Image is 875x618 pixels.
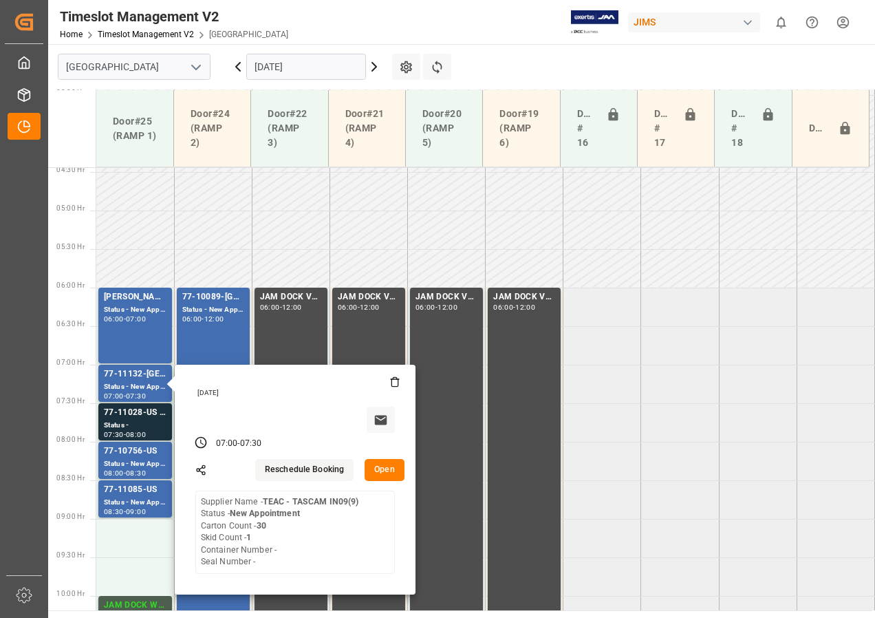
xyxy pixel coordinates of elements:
[572,101,601,156] div: Doors # 16
[360,304,380,310] div: 12:00
[246,54,366,80] input: DD-MM-YYYY
[104,406,166,420] div: 77-11028-US SHIP#/M
[56,320,85,328] span: 06:30 Hr
[56,243,85,251] span: 05:30 Hr
[104,290,166,304] div: [PERSON_NAME]
[204,316,224,322] div: 12:00
[126,431,146,438] div: 08:00
[494,101,548,156] div: Door#19 (RAMP 6)
[56,166,85,173] span: 04:30 Hr
[56,359,85,366] span: 07:00 Hr
[124,316,126,322] div: -
[493,290,555,304] div: JAM DOCK VOLUME CONTROL
[124,431,126,438] div: -
[104,420,166,431] div: Status -
[515,304,535,310] div: 12:00
[104,599,166,612] div: JAM DOCK WORK SPACE CONTROL
[107,109,162,149] div: Door#25 (RAMP 1)
[338,290,400,304] div: JAM DOCK VOLUME CONTROL
[104,431,124,438] div: 07:30
[104,470,124,476] div: 08:00
[104,393,124,399] div: 07:00
[201,496,359,568] div: Supplier Name - Status - Carton Count - Skid Count - Container Number - Seal Number -
[571,10,618,34] img: Exertis%20JAM%20-%20Email%20Logo.jpg_1722504956.jpg
[216,438,238,450] div: 07:00
[435,304,437,310] div: -
[104,367,166,381] div: 77-11132-[GEOGRAPHIC_DATA]
[124,393,126,399] div: -
[126,509,146,515] div: 09:00
[104,316,124,322] div: 06:00
[104,304,166,316] div: Status - New Appointment
[56,436,85,443] span: 08:00 Hr
[98,30,194,39] a: Timeslot Management V2
[628,9,766,35] button: JIMS
[56,397,85,405] span: 07:30 Hr
[340,101,394,156] div: Door#21 (RAMP 4)
[282,304,302,310] div: 12:00
[124,470,126,476] div: -
[649,101,678,156] div: Doors # 17
[246,533,251,542] b: 1
[104,497,166,509] div: Status - New Appointment
[185,56,206,78] button: open menu
[104,509,124,515] div: 08:30
[56,513,85,520] span: 09:00 Hr
[182,316,202,322] div: 06:00
[280,304,282,310] div: -
[202,316,204,322] div: -
[257,521,266,531] b: 30
[182,290,244,304] div: 77-10089-[GEOGRAPHIC_DATA](IN01/76 lines)
[104,458,166,470] div: Status - New Appointment
[260,304,280,310] div: 06:00
[126,393,146,399] div: 07:30
[260,290,322,304] div: JAM DOCK VOLUME CONTROL
[230,509,300,518] b: New Appointment
[237,438,239,450] div: -
[263,497,359,507] b: TEAC - TASCAM IN09(9)
[56,590,85,597] span: 10:00 Hr
[56,204,85,212] span: 05:00 Hr
[60,6,288,27] div: Timeslot Management V2
[365,459,404,481] button: Open
[437,304,457,310] div: 12:00
[240,438,262,450] div: 07:30
[124,509,126,515] div: -
[56,281,85,289] span: 06:00 Hr
[766,7,797,38] button: show 0 new notifications
[104,381,166,393] div: Status - New Appointment
[56,474,85,482] span: 08:30 Hr
[262,101,316,156] div: Door#22 (RAMP 3)
[60,30,83,39] a: Home
[182,304,244,316] div: Status - New Appointment
[415,290,477,304] div: JAM DOCK VOLUME CONTROL
[415,304,435,310] div: 06:00
[58,54,210,80] input: Type to search/select
[797,7,828,38] button: Help Center
[104,445,166,458] div: 77-10756-US
[628,12,760,32] div: JIMS
[803,116,832,142] div: Door#23
[493,304,513,310] div: 06:00
[126,316,146,322] div: 07:00
[417,101,471,156] div: Door#20 (RAMP 5)
[104,483,166,497] div: 77-11085-US
[193,388,400,398] div: [DATE]
[338,304,358,310] div: 06:00
[185,101,239,156] div: Door#24 (RAMP 2)
[358,304,360,310] div: -
[255,459,354,481] button: Reschedule Booking
[726,101,755,156] div: Doors # 18
[126,470,146,476] div: 08:30
[56,551,85,559] span: 09:30 Hr
[513,304,515,310] div: -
